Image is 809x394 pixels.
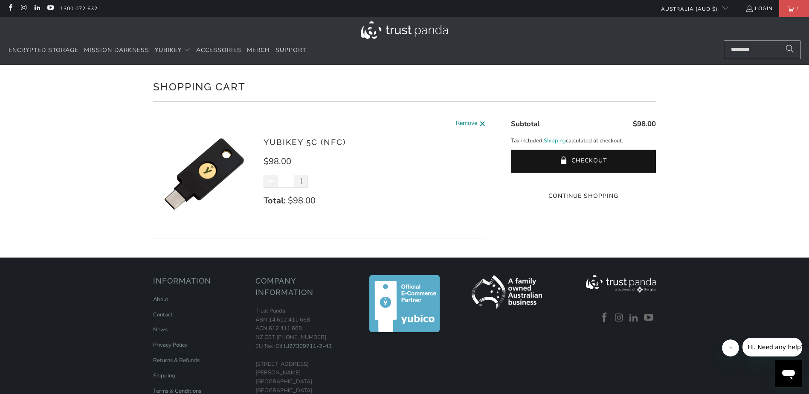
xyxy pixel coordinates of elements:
a: Merch [247,41,270,61]
span: $98.00 [288,195,316,206]
a: Trust Panda Australia on Instagram [20,5,27,12]
iframe: Close message [722,339,739,356]
a: Returns & Refunds [153,356,200,364]
a: Shipping [544,136,566,145]
button: Search [779,41,800,59]
button: Checkout [511,150,656,173]
span: $98.00 [264,156,291,167]
a: 1300 072 632 [60,4,98,13]
a: Remove [456,119,486,129]
span: Mission Darkness [84,46,149,54]
summary: YubiKey [155,41,191,61]
a: Privacy Policy [153,341,188,349]
nav: Translation missing: en.navigation.header.main_nav [9,41,306,61]
a: Trust Panda Australia on YouTube [643,313,655,324]
span: $98.00 [633,119,656,129]
span: Remove [456,119,477,129]
a: Contact [153,311,173,319]
a: About [153,295,168,303]
img: Trust Panda Australia [361,21,448,39]
span: Merch [247,46,270,54]
strong: Total: [264,195,286,206]
a: Continue Shopping [511,191,656,201]
h1: Shopping Cart [153,78,656,95]
a: Trust Panda Australia on LinkedIn [628,313,641,324]
a: Trust Panda Australia on YouTube [46,5,54,12]
a: Trust Panda Australia on Facebook [6,5,14,12]
iframe: Message from company [742,338,802,356]
span: Subtotal [511,119,539,129]
input: Search... [724,41,800,59]
a: HU27309711-2-43 [281,342,332,350]
a: YubiKey 5C (NFC) [264,137,346,147]
a: Shipping [153,372,175,380]
a: Encrypted Storage [9,41,78,61]
a: Login [745,4,773,13]
span: Encrypted Storage [9,46,78,54]
iframe: Button to launch messaging window [775,360,802,387]
a: Trust Panda Australia on Instagram [613,313,626,324]
span: Accessories [196,46,241,54]
span: YubiKey [155,46,182,54]
a: Support [275,41,306,61]
a: News [153,326,168,333]
img: YubiKey 5C (NFC) [153,123,255,225]
a: Trust Panda Australia on LinkedIn [33,5,41,12]
span: Hi. Need any help? [5,6,61,13]
span: Support [275,46,306,54]
a: Trust Panda Australia on Facebook [598,313,611,324]
a: Mission Darkness [84,41,149,61]
a: Accessories [196,41,241,61]
p: Tax included. calculated at checkout. [511,136,656,145]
